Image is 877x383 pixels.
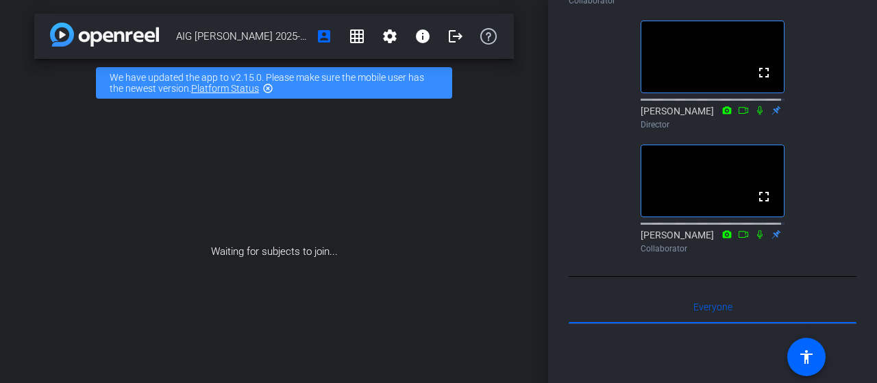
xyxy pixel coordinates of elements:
div: We have updated the app to v2.15.0. Please make sure the mobile user has the newest version. [96,67,452,99]
mat-icon: account_box [316,28,332,45]
div: [PERSON_NAME] [641,104,785,131]
div: Collaborator [641,243,785,255]
a: Platform Status [191,83,259,94]
mat-icon: settings [382,28,398,45]
mat-icon: accessibility [798,349,815,365]
span: Everyone [693,302,732,312]
div: Director [641,119,785,131]
mat-icon: highlight_off [262,83,273,94]
mat-icon: logout [447,28,464,45]
span: AIG [PERSON_NAME] 2025-09 [176,23,308,50]
img: app-logo [50,23,159,47]
div: [PERSON_NAME] [641,228,785,255]
mat-icon: fullscreen [756,188,772,205]
mat-icon: info [415,28,431,45]
mat-icon: fullscreen [756,64,772,81]
mat-icon: grid_on [349,28,365,45]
